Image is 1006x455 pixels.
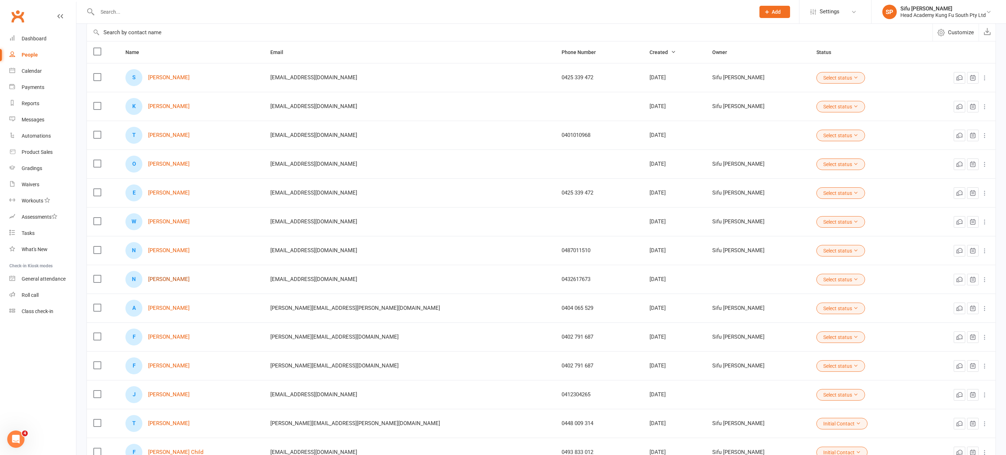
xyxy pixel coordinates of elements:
button: Select status [816,159,865,170]
div: Sifu [PERSON_NAME] [712,190,803,196]
a: [PERSON_NAME] [148,392,190,398]
span: Customize [948,28,974,37]
div: [DATE] [650,161,700,167]
div: 0432617673 [562,276,637,282]
a: [PERSON_NAME] [148,247,190,254]
a: [PERSON_NAME] [148,420,190,427]
a: Automations [9,128,76,144]
a: Clubworx [9,7,27,25]
div: [DATE] [650,75,700,81]
a: General attendance kiosk mode [9,271,76,287]
span: Status [816,49,839,55]
div: What's New [22,246,48,252]
iframe: Intercom live chat [7,431,25,448]
div: Automations [22,133,51,139]
a: Dashboard [9,31,76,47]
a: Messages [9,112,76,128]
span: Phone Number [562,49,604,55]
div: 0425 339 472 [562,190,637,196]
div: 0402 791 687 [562,334,637,340]
div: SP [882,5,897,19]
button: Add [759,6,790,18]
div: People [22,52,38,58]
div: Payments [22,84,44,90]
div: [DATE] [650,132,700,138]
div: Flynn [125,357,142,374]
span: [PERSON_NAME][EMAIL_ADDRESS][PERSON_NAME][DOMAIN_NAME] [270,301,440,315]
button: Select status [816,216,865,228]
button: Select status [816,72,865,84]
div: Ella [125,184,142,201]
span: 4 [22,431,28,436]
a: [PERSON_NAME] [148,132,190,138]
span: [PERSON_NAME][EMAIL_ADDRESS][DOMAIN_NAME] [270,359,399,373]
div: Finn [125,329,142,345]
div: Head Academy Kung Fu South Pty Ltd [900,12,986,18]
span: [EMAIL_ADDRESS][DOMAIN_NAME] [270,244,357,257]
div: William [125,213,142,230]
input: Search... [95,7,750,17]
span: [PERSON_NAME][EMAIL_ADDRESS][PERSON_NAME][DOMAIN_NAME] [270,416,440,430]
div: Natasha [125,271,142,288]
div: Sifu [PERSON_NAME] [712,420,803,427]
button: Select status [816,101,865,112]
span: Settings [820,4,839,20]
div: Workouts [22,198,43,204]
div: Gradings [22,165,42,171]
div: Sifu [PERSON_NAME] [712,363,803,369]
div: Roll call [22,292,39,298]
a: Assessments [9,209,76,225]
span: Name [125,49,147,55]
span: [EMAIL_ADDRESS][DOMAIN_NAME] [270,157,357,171]
div: Oliver [125,156,142,173]
div: Calendar [22,68,42,74]
div: Nina [125,242,142,259]
span: [EMAIL_ADDRESS][DOMAIN_NAME] [270,272,357,286]
a: People [9,47,76,63]
input: Search by contact name [87,24,932,41]
div: [DATE] [650,420,700,427]
button: Email [270,48,291,57]
div: Sifu [PERSON_NAME] [712,247,803,254]
button: Select status [816,130,865,141]
button: Name [125,48,147,57]
a: Workouts [9,193,76,209]
span: [EMAIL_ADDRESS][DOMAIN_NAME] [270,71,357,84]
span: [EMAIL_ADDRESS][DOMAIN_NAME] [270,215,357,228]
span: Add [772,9,781,15]
a: [PERSON_NAME] [148,190,190,196]
div: Product Sales [22,149,53,155]
a: Roll call [9,287,76,303]
div: Assessments [22,214,57,220]
button: Select status [816,187,865,199]
a: Tasks [9,225,76,241]
div: Messages [22,117,44,122]
button: Select status [816,274,865,285]
button: Initial Contact [816,418,868,429]
div: Class check-in [22,308,53,314]
div: [DATE] [650,363,700,369]
a: Calendar [9,63,76,79]
a: Gradings [9,160,76,177]
button: Customize [932,24,979,41]
a: [PERSON_NAME] [148,363,190,369]
div: 0401010968 [562,132,637,138]
a: [PERSON_NAME] [148,103,190,110]
div: Tyson [125,127,142,144]
div: Waivers [22,182,39,187]
a: [PERSON_NAME] [148,305,190,311]
span: Owner [712,49,735,55]
div: [DATE] [650,334,700,340]
div: 0412304265 [562,392,637,398]
div: Sifu [PERSON_NAME] [712,103,803,110]
div: Sifu [PERSON_NAME] [900,5,986,12]
a: [PERSON_NAME] [148,276,190,282]
a: Reports [9,95,76,112]
button: Select status [816,360,865,372]
button: Phone Number [562,48,604,57]
div: Tasks [22,230,35,236]
div: 0402 791 687 [562,363,637,369]
a: Product Sales [9,144,76,160]
div: Kylan [125,98,142,115]
span: [EMAIL_ADDRESS][DOMAIN_NAME] [270,128,357,142]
